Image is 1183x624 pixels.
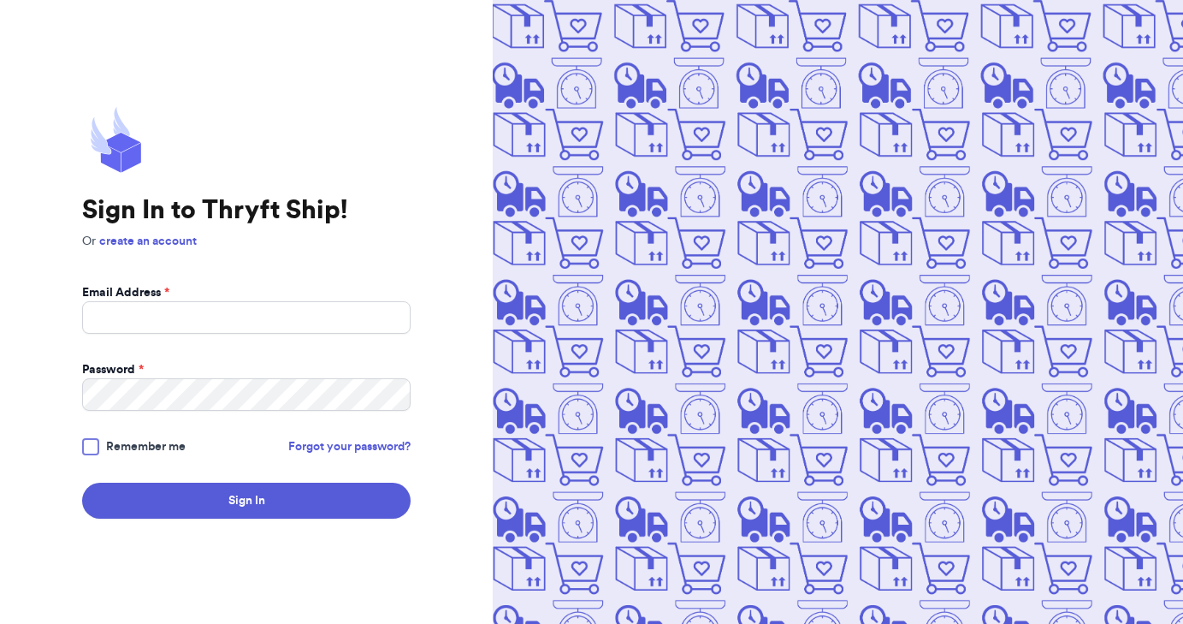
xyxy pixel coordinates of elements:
p: Or [82,233,411,250]
a: create an account [99,235,197,247]
button: Sign In [82,483,411,519]
span: Remember me [106,438,186,455]
label: Email Address [82,284,169,301]
label: Password [82,361,144,378]
a: Forgot your password? [288,438,411,455]
h1: Sign In to Thryft Ship! [82,195,411,226]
